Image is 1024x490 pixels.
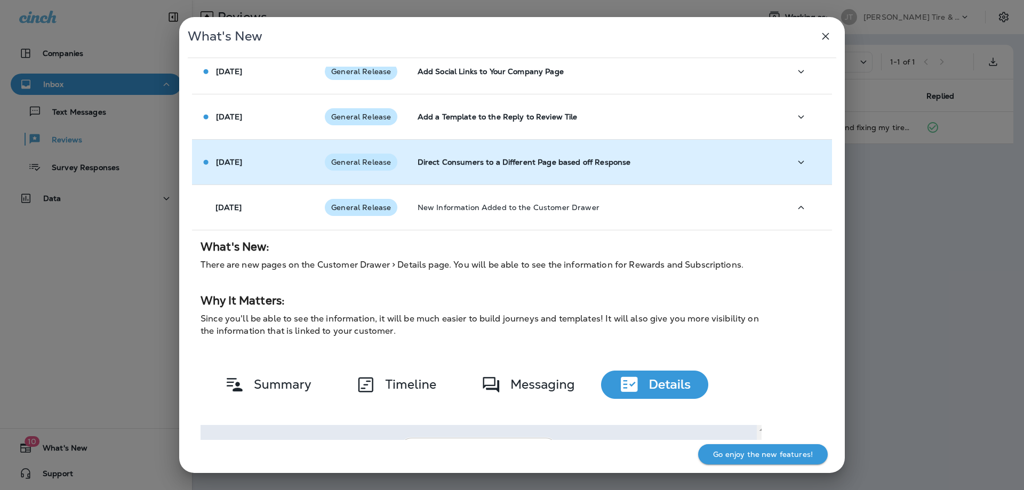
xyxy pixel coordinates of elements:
span: General Release [325,113,397,121]
strong: What's New: [201,239,269,254]
p: [DATE] [216,67,242,76]
p: [DATE] [216,113,242,121]
p: Add a Template to the Reply to Review Tile [418,113,774,121]
span: General Release [325,203,397,212]
p: New Information Added to the Customer Drawer [418,203,774,212]
span: There are new pages on the Customer Drawer > Details page. You will be able to see the informatio... [201,259,743,270]
span: General Release [325,67,397,76]
p: [DATE] [216,158,242,166]
p: Direct Consumers to a Different Page based off Response [418,158,774,166]
span: General Release [325,158,397,166]
span: Since you'll be able to see the information, it will be much easier to build journeys and templat... [201,313,759,336]
p: Go enjoy the new features! [713,450,813,459]
p: Add Social Links to Your Company Page [418,67,774,76]
strong: Why It Matters: [201,293,284,308]
button: Go enjoy the new features! [698,444,828,464]
p: [DATE] [215,203,242,212]
span: What's New [188,28,262,44]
